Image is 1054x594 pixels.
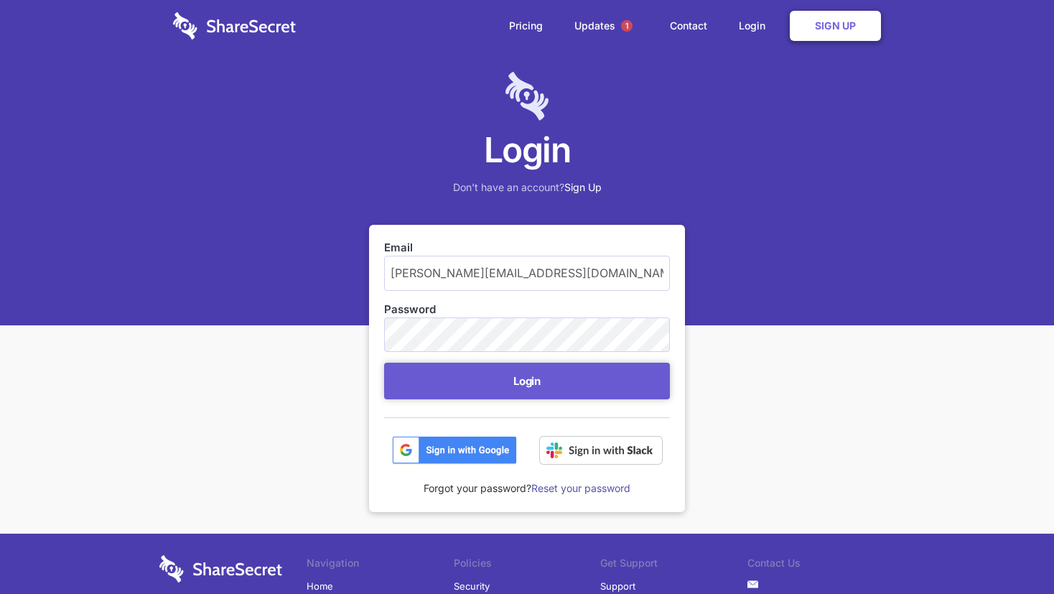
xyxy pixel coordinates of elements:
a: Reset your password [531,482,630,494]
a: Pricing [495,4,557,48]
li: Navigation [307,555,454,575]
div: Forgot your password? [384,465,670,497]
label: Email [384,240,670,256]
a: Login [724,4,787,48]
li: Get Support [600,555,747,575]
a: Contact [656,4,722,48]
span: 1 [621,20,633,32]
li: Policies [454,555,601,575]
img: Sign in with Slack [539,436,663,465]
a: Sign Up [564,181,602,193]
label: Password [384,302,670,317]
img: btn_google_signin_dark_normal_web@2x-02e5a4921c5dab0481f19210d7229f84a41d9f18e5bdafae021273015eeb... [392,436,517,465]
img: logo-lt-purple-60x68@2x-c671a683ea72a1d466fb5d642181eefbee81c4e10ba9aed56c8e1d7e762e8086.png [505,72,549,121]
li: Contact Us [747,555,895,575]
img: logo-wordmark-white-trans-d4663122ce5f474addd5e946df7df03e33cb6a1c49d2221995e7729f52c070b2.svg [159,555,282,583]
a: Sign Up [790,11,881,41]
img: logo-wordmark-white-trans-d4663122ce5f474addd5e946df7df03e33cb6a1c49d2221995e7729f52c070b2.svg [173,12,296,40]
iframe: Drift Widget Chat Controller [982,522,1037,577]
button: Login [384,363,670,399]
